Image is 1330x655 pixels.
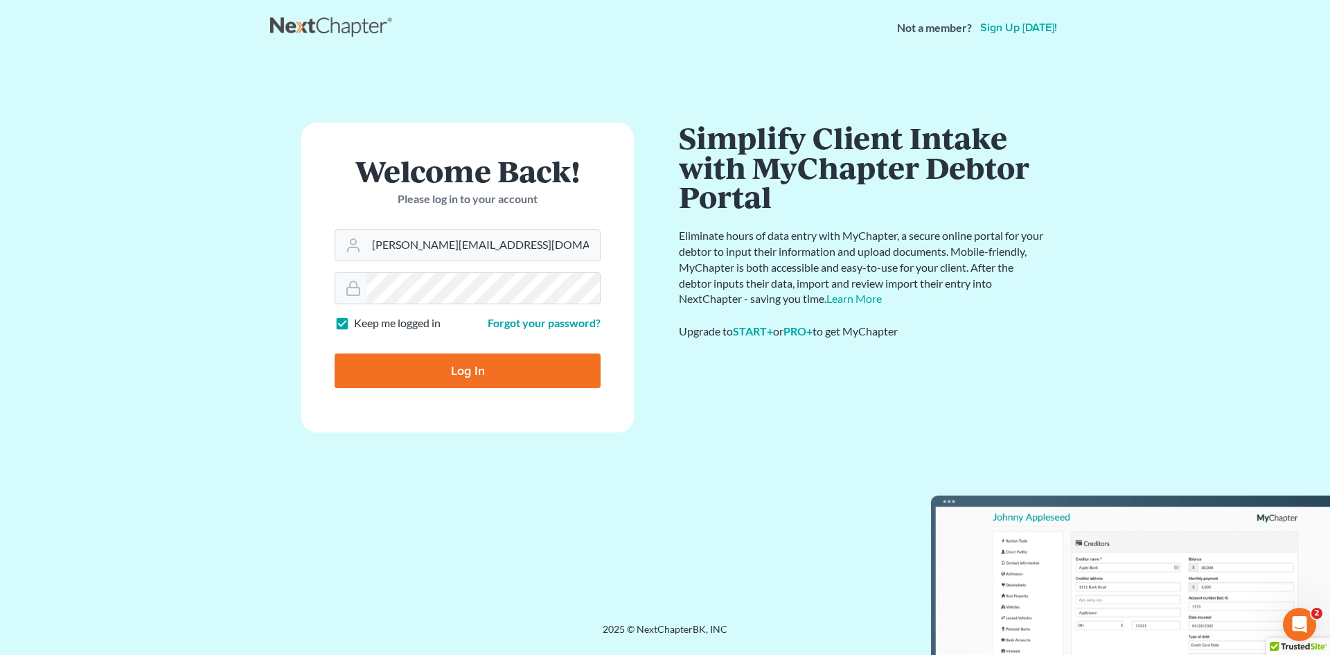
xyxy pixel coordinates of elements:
[354,315,441,331] label: Keep me logged in
[977,22,1060,33] a: Sign up [DATE]!
[826,292,882,305] a: Learn More
[679,228,1046,307] p: Eliminate hours of data entry with MyChapter, a secure online portal for your debtor to input the...
[733,324,773,338] a: START+
[335,156,601,186] h1: Welcome Back!
[897,20,972,36] strong: Not a member?
[1311,608,1322,619] span: 2
[488,316,601,329] a: Forgot your password?
[679,324,1046,340] div: Upgrade to or to get MyChapter
[679,123,1046,211] h1: Simplify Client Intake with MyChapter Debtor Portal
[366,230,600,261] input: Email Address
[335,353,601,388] input: Log In
[783,324,813,338] a: PRO+
[335,191,601,207] p: Please log in to your account
[270,622,1060,647] div: 2025 © NextChapterBK, INC
[1283,608,1316,641] iframe: Intercom live chat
